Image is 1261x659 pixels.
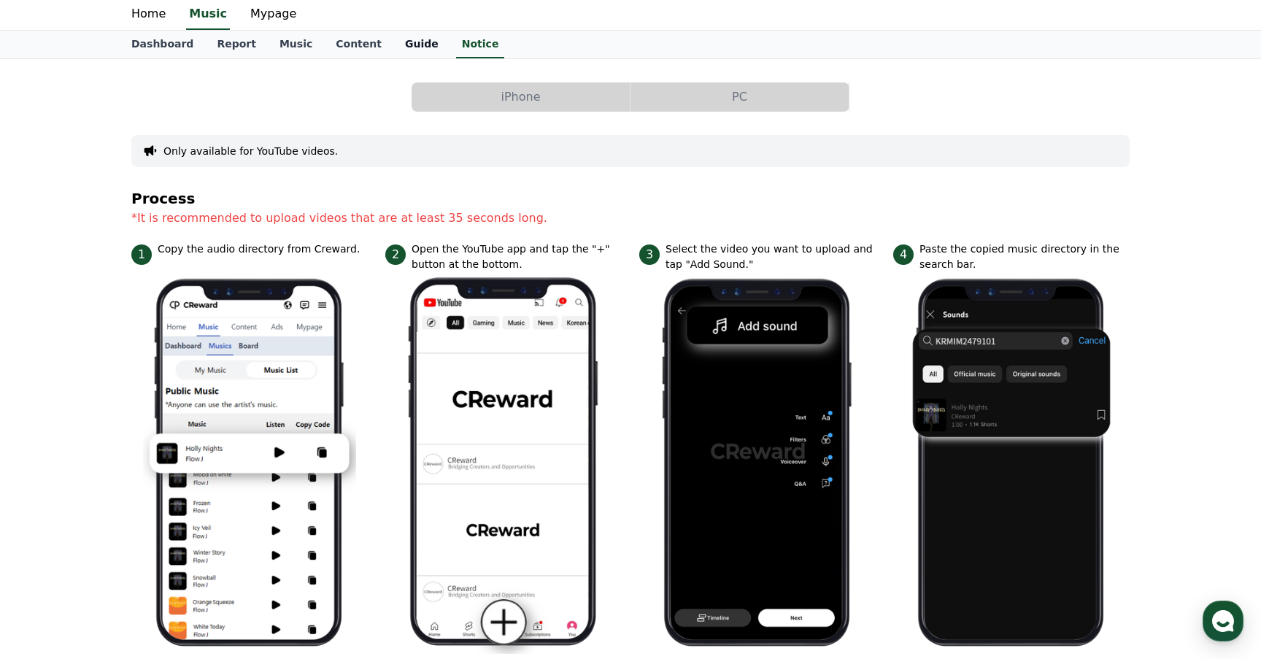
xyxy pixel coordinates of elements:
[393,31,450,58] a: Guide
[131,209,1130,227] p: *It is recommended to upload videos that are at least 35 seconds long.
[651,272,864,654] img: 3.png
[893,244,914,265] span: 4
[630,82,849,112] button: PC
[120,31,205,58] a: Dashboard
[268,31,324,58] a: Music
[919,242,1130,272] p: Paste the copied music directory in the search bar.
[905,272,1118,654] img: 4.png
[4,463,96,499] a: Home
[121,485,164,497] span: Messages
[37,485,63,496] span: Home
[397,272,610,654] img: 2.png
[205,31,268,58] a: Report
[158,242,360,257] p: Copy the audio directory from Creward.
[163,144,338,158] button: Only available for YouTube videos.
[666,242,876,272] p: Select the video you want to upload and tap "Add Sound."
[131,190,1130,207] h4: Process
[412,82,630,112] button: iPhone
[385,244,406,265] span: 2
[456,31,505,58] a: Notice
[188,463,280,499] a: Settings
[143,272,356,654] img: 1.png
[131,244,152,265] span: 1
[324,31,393,58] a: Content
[216,485,252,496] span: Settings
[639,244,660,265] span: 3
[630,82,849,112] a: PC
[96,463,188,499] a: Messages
[412,242,622,272] p: Open the YouTube app and tap the "+" button at the bottom.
